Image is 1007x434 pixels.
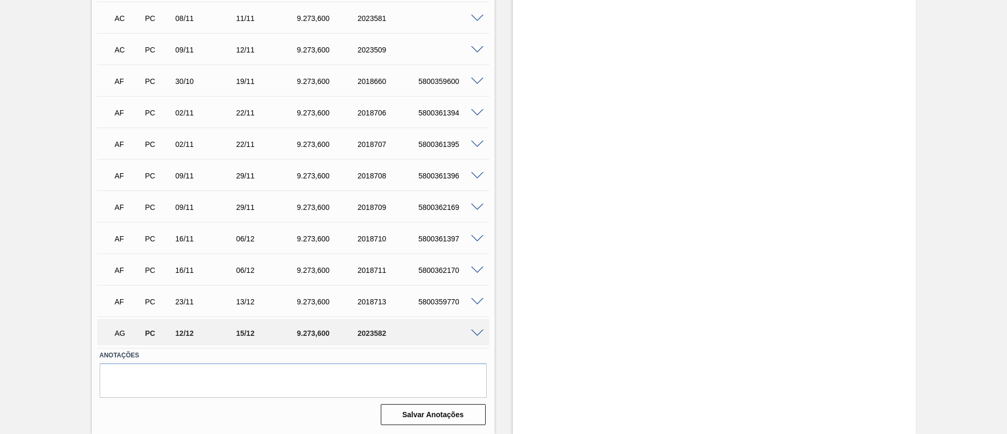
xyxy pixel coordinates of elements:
[115,46,141,54] p: AC
[112,101,144,124] div: Aguardando Faturamento
[294,235,362,243] div: 9.273,600
[233,140,302,149] div: 22/11/2025
[115,266,141,274] p: AF
[233,46,302,54] div: 12/11/2025
[142,140,174,149] div: Pedido de Compra
[173,298,241,306] div: 23/11/2025
[115,203,141,211] p: AF
[416,298,484,306] div: 5800359770
[142,266,174,274] div: Pedido de Compra
[355,266,423,274] div: 2018711
[173,77,241,86] div: 30/10/2025
[142,203,174,211] div: Pedido de Compra
[112,70,144,93] div: Aguardando Faturamento
[173,14,241,23] div: 08/11/2025
[142,235,174,243] div: Pedido de Compra
[112,290,144,313] div: Aguardando Faturamento
[294,109,362,117] div: 9.273,600
[416,140,484,149] div: 5800361395
[142,14,174,23] div: Pedido de Compra
[416,77,484,86] div: 5800359600
[355,140,423,149] div: 2018707
[355,329,423,337] div: 2023582
[173,203,241,211] div: 09/11/2025
[355,109,423,117] div: 2018706
[115,140,141,149] p: AF
[142,77,174,86] div: Pedido de Compra
[112,227,144,250] div: Aguardando Faturamento
[233,298,302,306] div: 13/12/2025
[142,172,174,180] div: Pedido de Compra
[115,109,141,117] p: AF
[294,140,362,149] div: 9.273,600
[294,14,362,23] div: 9.273,600
[112,133,144,156] div: Aguardando Faturamento
[355,172,423,180] div: 2018708
[173,266,241,274] div: 16/11/2025
[173,172,241,180] div: 09/11/2025
[416,109,484,117] div: 5800361394
[233,14,302,23] div: 11/11/2025
[112,7,144,30] div: Aguardando Composição de Carga
[112,196,144,219] div: Aguardando Faturamento
[294,77,362,86] div: 9.273,600
[355,298,423,306] div: 2018713
[294,329,362,337] div: 9.273,600
[173,329,241,337] div: 12/12/2025
[355,77,423,86] div: 2018660
[416,203,484,211] div: 5800362169
[112,38,144,61] div: Aguardando Composição de Carga
[294,172,362,180] div: 9.273,600
[112,259,144,282] div: Aguardando Faturamento
[233,77,302,86] div: 19/11/2025
[381,404,486,425] button: Salvar Anotações
[355,203,423,211] div: 2018709
[294,203,362,211] div: 9.273,600
[233,329,302,337] div: 15/12/2025
[355,14,423,23] div: 2023581
[142,298,174,306] div: Pedido de Compra
[416,266,484,274] div: 5800362170
[233,172,302,180] div: 29/11/2025
[173,140,241,149] div: 02/11/2025
[112,164,144,187] div: Aguardando Faturamento
[112,322,144,345] div: Aguardando Aprovação do Gestor
[294,298,362,306] div: 9.273,600
[416,172,484,180] div: 5800361396
[294,266,362,274] div: 9.273,600
[173,235,241,243] div: 16/11/2025
[233,266,302,274] div: 06/12/2025
[142,46,174,54] div: Pedido de Compra
[294,46,362,54] div: 9.273,600
[115,329,141,337] p: AG
[233,203,302,211] div: 29/11/2025
[115,298,141,306] p: AF
[355,46,423,54] div: 2023509
[100,348,487,363] label: Anotações
[115,172,141,180] p: AF
[115,235,141,243] p: AF
[416,235,484,243] div: 5800361397
[115,77,141,86] p: AF
[233,109,302,117] div: 22/11/2025
[233,235,302,243] div: 06/12/2025
[142,329,174,337] div: Pedido de Compra
[115,14,141,23] p: AC
[173,46,241,54] div: 09/11/2025
[355,235,423,243] div: 2018710
[173,109,241,117] div: 02/11/2025
[142,109,174,117] div: Pedido de Compra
